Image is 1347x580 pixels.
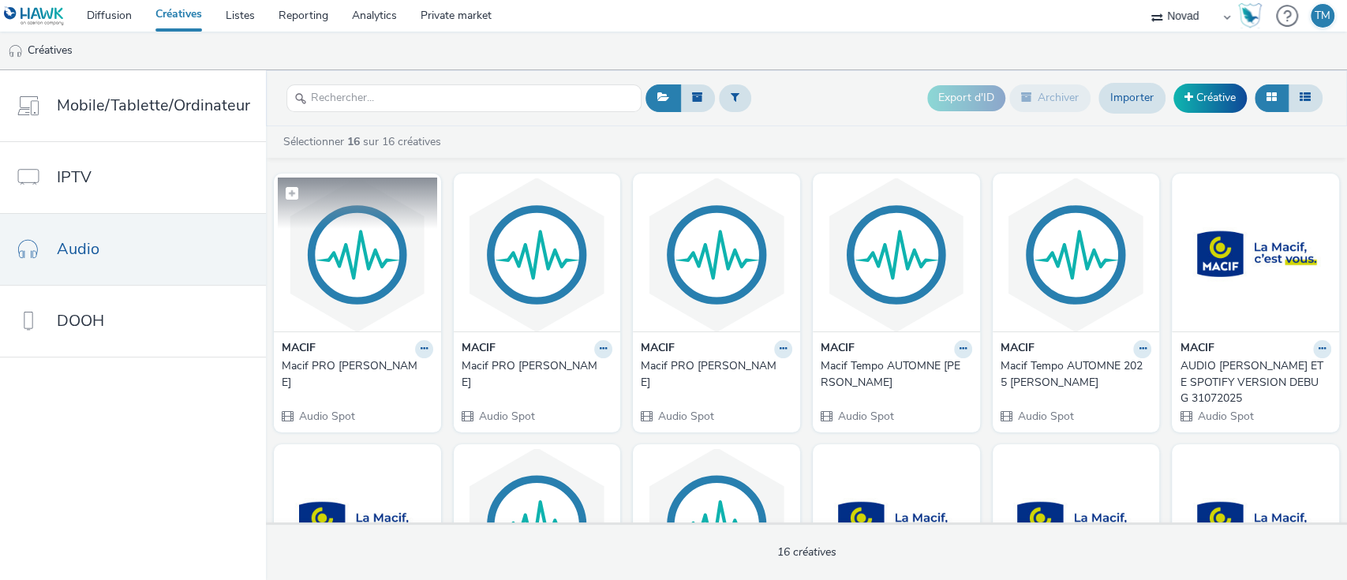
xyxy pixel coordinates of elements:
img: Macif PRO Damien visual [458,178,617,331]
a: Sélectionner sur 16 créatives [282,134,447,149]
strong: MACIF [282,340,316,358]
img: Macif Tempo AUTOMNE 2025 Brigitte visual [997,178,1156,331]
div: Macif PRO [PERSON_NAME] [462,358,607,391]
button: Export d'ID [927,85,1005,110]
a: Macif PRO [PERSON_NAME] [282,358,433,391]
span: Audio Spot [836,409,894,424]
span: Audio Spot [657,409,714,424]
strong: MACIF [821,340,855,358]
a: Macif PRO [PERSON_NAME] [462,358,613,391]
div: AUDIO [PERSON_NAME] ETE SPOTIFY VERSION DEBUG 31072025 [1180,358,1325,406]
button: Liste [1288,84,1323,111]
span: Audio Spot [1016,409,1074,424]
a: AUDIO [PERSON_NAME] ETE SPOTIFY VERSION DEBUG 31072025 [1180,358,1331,406]
div: Macif Tempo AUTOMNE [PERSON_NAME] [821,358,966,391]
img: audio [8,43,24,59]
img: Macif PRO Romuald visual [278,178,437,331]
strong: MACIF [641,340,675,358]
strong: MACIF [1001,340,1035,358]
div: TM [1315,4,1330,28]
a: Importer [1098,83,1166,113]
strong: MACIF [462,340,496,358]
span: Audio Spot [1195,409,1253,424]
img: AUDIO CHLOE TEMPO ETE SPOTIFY VERSION DEBUG 31072025 visual [1176,178,1335,331]
span: Mobile/Tablette/Ordinateur [57,94,250,117]
span: 16 créatives [777,544,836,559]
a: Macif PRO [PERSON_NAME] [641,358,792,391]
button: Grille [1255,84,1289,111]
div: Macif PRO [PERSON_NAME] [282,358,427,391]
img: Hawk Academy [1238,3,1262,28]
img: undefined Logo [4,6,65,26]
a: Hawk Academy [1238,3,1268,28]
a: Créative [1173,84,1247,112]
span: Audio [57,238,99,260]
img: Macif Tempo AUTOMNE Stéphanie visual [817,178,976,331]
div: Macif PRO [PERSON_NAME] [641,358,786,391]
img: Macif PRO Christine visual [637,178,796,331]
span: DOOH [57,309,104,332]
span: Audio Spot [297,409,355,424]
div: Macif Tempo AUTOMNE 2025 [PERSON_NAME] [1001,358,1146,391]
strong: 16 [347,134,360,149]
span: IPTV [57,166,92,189]
strong: MACIF [1180,340,1214,358]
span: Audio Spot [477,409,535,424]
a: Macif Tempo AUTOMNE 2025 [PERSON_NAME] [1001,358,1152,391]
a: Macif Tempo AUTOMNE [PERSON_NAME] [821,358,972,391]
button: Archiver [1009,84,1091,111]
input: Rechercher... [286,84,642,112]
